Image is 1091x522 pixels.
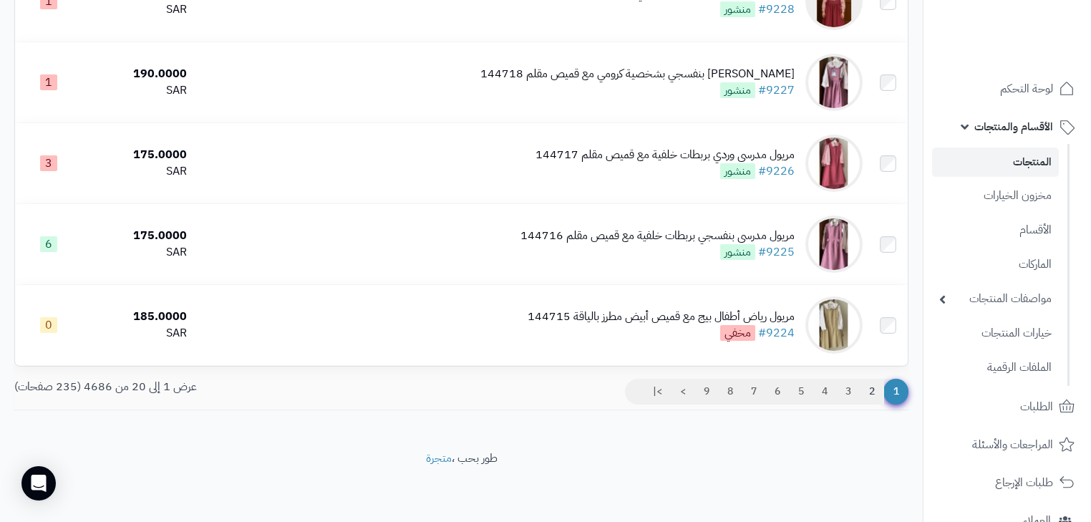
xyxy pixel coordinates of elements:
span: طلبات الإرجاع [995,473,1053,493]
a: متجرة [426,450,452,467]
span: المراجعات والأسئلة [972,435,1053,455]
div: عرض 1 إلى 20 من 4686 (235 صفحات) [4,379,462,395]
div: SAR [88,325,186,342]
span: 1 [40,74,57,90]
a: 3 [836,379,860,405]
a: الماركات [932,249,1059,280]
span: منشور [720,244,755,260]
a: مخزون الخيارات [932,180,1059,211]
div: SAR [88,82,186,99]
div: 190.0000 [88,66,186,82]
a: المراجعات والأسئلة [932,427,1082,462]
div: مريول مدرسي بنفسجي بربطات خلفية مع قميص مقلم 144716 [520,228,795,244]
span: 0 [40,317,57,333]
img: مريول مدرسي بنفسجي بشخصية كرومي مع قميص مقلم 144718 [805,54,863,111]
a: 2 [860,379,884,405]
div: 175.0000 [88,147,186,163]
a: 4 [813,379,837,405]
img: مريول مدرسي بنفسجي بربطات خلفية مع قميص مقلم 144716 [805,216,863,273]
div: 175.0000 [88,228,186,244]
a: #9226 [758,163,795,180]
a: خيارات المنتجات [932,318,1059,349]
div: SAR [88,244,186,261]
a: طلبات الإرجاع [932,465,1082,500]
img: logo-2.png [994,36,1077,66]
span: منشور [720,163,755,179]
div: [PERSON_NAME] بنفسجي بشخصية كرومي مع قميص مقلم 144718 [480,66,795,82]
div: 185.0000 [88,309,186,325]
span: منشور [720,1,755,17]
a: #9227 [758,82,795,99]
span: منشور [720,82,755,98]
a: 7 [742,379,766,405]
span: 6 [40,236,57,252]
a: #9228 [758,1,795,18]
div: SAR [88,163,186,180]
div: مريول رياض أطفال بيج مع قميص أبيض مطرز بالياقة 144715 [528,309,795,325]
span: الطلبات [1020,397,1053,417]
span: الأقسام والمنتجات [974,117,1053,137]
a: الطلبات [932,390,1082,424]
a: الأقسام [932,215,1059,246]
div: Open Intercom Messenger [21,466,56,501]
a: 6 [765,379,790,405]
span: لوحة التحكم [1000,79,1053,99]
a: #9225 [758,243,795,261]
div: مريول مدرسي وردي بربطات خلفية مع قميص مقلم 144717 [535,147,795,163]
a: مواصفات المنتجات [932,284,1059,314]
a: لوحة التحكم [932,72,1082,106]
a: #9224 [758,324,795,342]
span: 1 [883,379,908,405]
span: 3 [40,155,57,171]
a: >| [644,379,671,405]
img: مريول مدرسي وردي بربطات خلفية مع قميص مقلم 144717 [805,135,863,192]
div: SAR [88,1,186,18]
a: المنتجات [932,148,1059,177]
a: الملفات الرقمية [932,352,1059,383]
span: مخفي [720,325,755,341]
a: 8 [718,379,742,405]
img: مريول رياض أطفال بيج مع قميص أبيض مطرز بالياقة 144715 [805,296,863,354]
a: > [671,379,695,405]
a: 9 [694,379,719,405]
a: 5 [789,379,813,405]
